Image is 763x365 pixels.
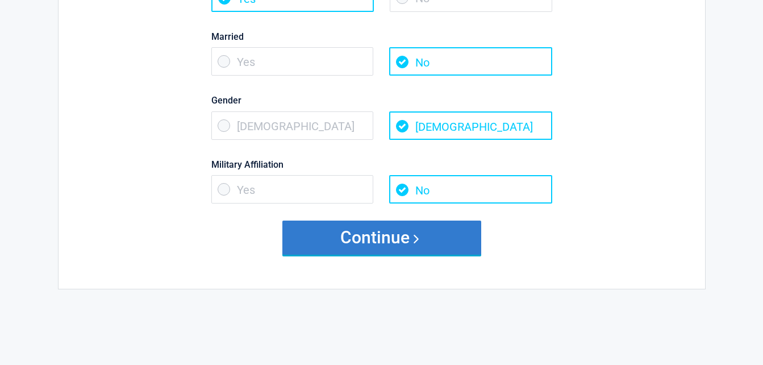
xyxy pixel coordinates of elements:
[211,111,374,140] span: [DEMOGRAPHIC_DATA]
[211,93,552,108] label: Gender
[211,47,374,76] span: Yes
[282,221,481,255] button: Continue
[211,175,374,204] span: Yes
[389,175,552,204] span: No
[389,111,552,140] span: [DEMOGRAPHIC_DATA]
[211,29,552,44] label: Married
[389,47,552,76] span: No
[211,157,552,172] label: Military Affiliation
